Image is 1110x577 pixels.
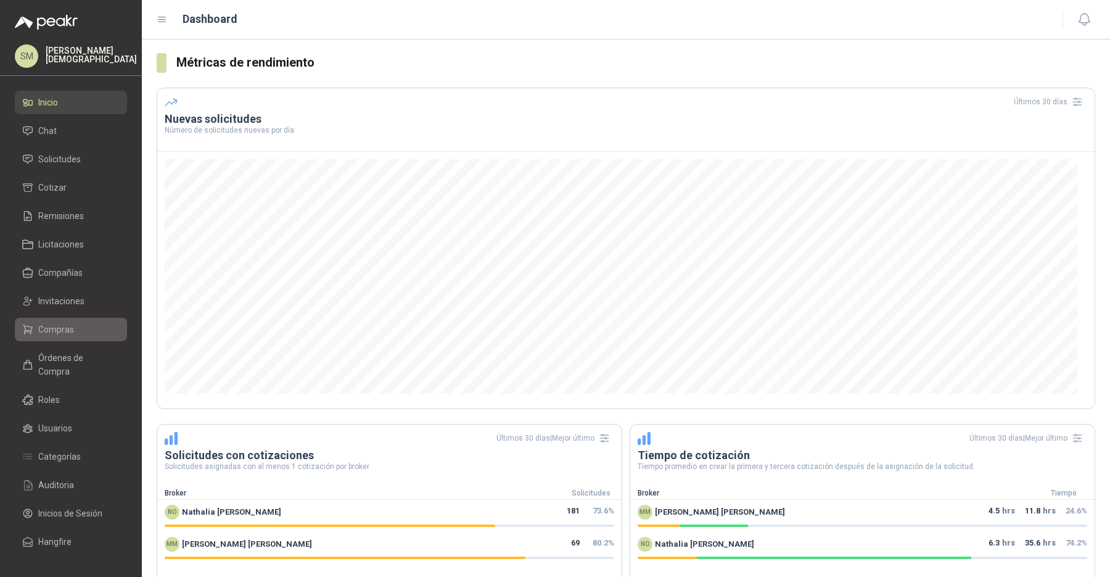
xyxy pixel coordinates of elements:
[15,318,127,341] a: Compras
[560,488,622,499] div: Solicitudes
[1025,505,1056,520] p: hrs
[15,15,78,30] img: Logo peakr
[176,53,1095,72] h3: Métricas de rendimiento
[165,127,1087,134] p: Número de solicitudes nuevas por día
[15,44,38,68] div: SM
[655,538,754,550] span: Nathalia [PERSON_NAME]
[638,537,652,552] div: NO
[38,450,81,463] span: Categorías
[593,506,614,515] span: 73.6 %
[638,448,1087,463] h3: Tiempo de cotización
[1066,506,1087,515] span: 24.6 %
[15,473,127,497] a: Auditoria
[15,530,127,554] a: Hangfire
[989,505,1000,520] span: 4.5
[655,506,785,518] span: [PERSON_NAME] [PERSON_NAME]
[1066,538,1087,547] span: 74.2 %
[15,445,127,468] a: Categorías
[38,421,72,435] span: Usuarios
[15,119,127,143] a: Chat
[638,505,652,520] div: MM
[38,124,57,138] span: Chat
[1033,488,1095,499] div: Tiempo
[38,478,74,492] span: Auditoria
[15,261,127,284] a: Compañías
[567,505,580,520] span: 181
[46,46,137,64] p: [PERSON_NAME] [DEMOGRAPHIC_DATA]
[1014,92,1087,112] div: Últimos 30 días
[593,538,614,547] span: 80.2 %
[182,538,312,550] span: [PERSON_NAME] [PERSON_NAME]
[15,176,127,199] a: Cotizar
[38,393,60,407] span: Roles
[183,10,237,28] h1: Dashboard
[38,152,81,166] span: Solicitudes
[969,428,1087,448] div: Últimos 30 días | Mejor último
[165,505,179,520] div: NO
[989,537,1015,552] p: hrs
[989,537,1000,552] span: 6.3
[165,537,179,552] div: MM
[15,417,127,440] a: Usuarios
[15,204,127,228] a: Remisiones
[15,388,127,412] a: Roles
[15,289,127,313] a: Invitaciones
[15,346,127,383] a: Órdenes de Compra
[1025,537,1040,552] span: 35.6
[38,507,102,520] span: Inicios de Sesión
[1025,537,1056,552] p: hrs
[38,181,67,194] span: Cotizar
[38,209,84,223] span: Remisiones
[182,506,281,518] span: Nathalia [PERSON_NAME]
[15,147,127,171] a: Solicitudes
[989,505,1015,520] p: hrs
[630,488,1033,499] div: Broker
[157,488,560,499] div: Broker
[38,96,58,109] span: Inicio
[165,112,1087,127] h3: Nuevas solicitudes
[571,537,580,552] span: 69
[15,91,127,114] a: Inicio
[496,428,614,448] div: Últimos 30 días | Mejor último
[38,351,115,378] span: Órdenes de Compra
[165,448,614,463] h3: Solicitudes con cotizaciones
[38,238,84,251] span: Licitaciones
[38,266,83,280] span: Compañías
[165,463,614,470] p: Solicitudes asignadas con al menos 1 cotización por broker
[38,535,72,549] span: Hangfire
[38,323,74,336] span: Compras
[638,463,1087,470] p: Tiempo promedio en crear la primera y tercera cotización después de la asignación de la solicitud.
[38,294,84,308] span: Invitaciones
[15,233,127,256] a: Licitaciones
[1025,505,1040,520] span: 11.8
[15,502,127,525] a: Inicios de Sesión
